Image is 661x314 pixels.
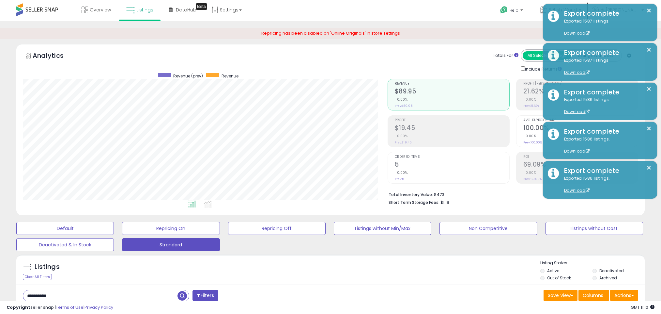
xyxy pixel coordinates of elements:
button: Non Competitive [439,222,537,235]
button: × [646,46,652,54]
span: Avg. Buybox Share [523,119,638,122]
li: $473 [389,190,633,198]
div: Export complete [559,127,652,136]
h2: $19.45 [395,124,509,133]
b: Total Inventory Value: [389,192,433,197]
label: Active [547,268,559,273]
div: Export complete [559,166,652,175]
div: Export complete [559,9,652,18]
a: Download [564,70,590,75]
span: Profit [395,119,509,122]
span: Revenue [222,73,238,79]
h5: Analytics [33,51,76,62]
h2: 21.62% [523,88,638,96]
span: $1.19 [440,199,449,206]
span: Ordered Items [395,155,509,159]
span: Listings [136,7,153,13]
div: Clear All Filters [23,274,52,280]
small: 0.00% [523,134,536,139]
div: Export complete [559,88,652,97]
label: Deactivated [599,268,624,273]
div: Totals For [493,53,518,59]
span: Revenue (prev) [173,73,203,79]
div: Exported 1586 listings. [559,97,652,115]
label: Out of Stock [547,275,571,281]
span: 2025-09-13 11:10 GMT [631,304,654,310]
div: Exported 1586 listings. [559,136,652,155]
a: Download [564,148,590,154]
a: Download [564,30,590,36]
p: Listing States: [540,260,645,266]
small: 0.00% [523,97,536,102]
button: Save View [544,290,577,301]
h2: 100.00% [523,124,638,133]
button: Deactivated & In Stock [16,238,114,251]
button: Actions [610,290,638,301]
span: ROI [523,155,638,159]
button: × [646,7,652,15]
h5: Listings [35,262,60,272]
button: × [646,124,652,133]
a: Download [564,188,590,193]
div: Export complete [559,48,652,58]
a: Privacy Policy [85,304,113,310]
small: Prev: $19.45 [395,140,411,144]
div: Exported 1586 listings. [559,175,652,194]
div: Tooltip anchor [196,3,207,10]
div: Include Returns [516,65,570,73]
h2: $89.95 [395,88,509,96]
span: DataHub [176,7,196,13]
span: Revenue [395,82,509,86]
small: Prev: $89.95 [395,104,412,108]
button: Strandard [122,238,220,251]
small: Prev: 69.09% [523,177,542,181]
button: × [646,85,652,93]
b: Short Term Storage Fees: [389,200,439,205]
button: All Selected Listings [523,51,571,60]
span: Columns [583,292,603,299]
button: Repricing Off [228,222,326,235]
h2: 5 [395,161,509,170]
span: Overview [90,7,111,13]
strong: Copyright [7,304,30,310]
button: Listings without Cost [546,222,643,235]
a: Terms of Use [56,304,84,310]
small: 0.00% [523,170,536,175]
span: Repricing has been disabled on 'Online Originals' in store settings [261,30,400,36]
button: Filters [192,290,218,301]
h2: 69.09% [523,161,638,170]
button: Listings without Min/Max [334,222,431,235]
small: Prev: 21.62% [523,104,539,108]
label: Archived [599,275,617,281]
a: Download [564,109,590,114]
button: Repricing On [122,222,220,235]
button: × [646,164,652,172]
a: Help [495,1,530,21]
button: Columns [578,290,609,301]
span: Help [510,8,518,13]
small: 0.00% [395,97,408,102]
i: Get Help [500,6,508,14]
span: Profit [PERSON_NAME] [523,82,638,86]
div: Exported 1587 listings. [559,58,652,76]
small: Prev: 100.00% [523,140,542,144]
small: 0.00% [395,170,408,175]
small: Prev: 5 [395,177,404,181]
button: Default [16,222,114,235]
div: Exported 1587 listings. [559,18,652,37]
small: 0.00% [395,134,408,139]
div: seller snap | | [7,305,113,311]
